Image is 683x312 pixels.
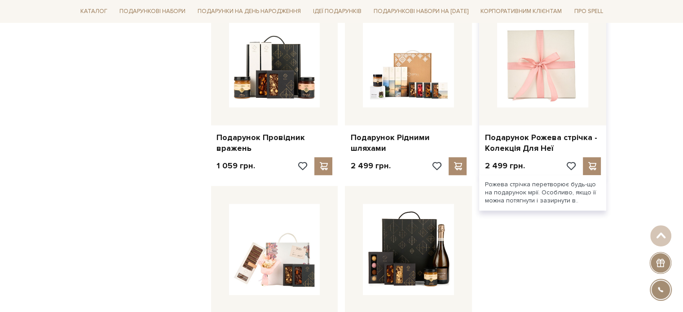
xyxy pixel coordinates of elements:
[350,161,390,171] p: 2 499 грн.
[485,132,601,154] a: Подарунок Рожева стрічка - Колекція Для Неї
[570,4,606,18] a: Про Spell
[497,16,588,107] img: Подарунок Рожева стрічка - Колекція Для Неї
[309,4,365,18] a: Ідеї подарунків
[479,175,606,211] div: Рожева стрічка перетворює будь-що на подарунок мрії. Особливо, якщо її можна потягнути і зазирнут...
[77,4,111,18] a: Каталог
[216,161,255,171] p: 1 059 грн.
[370,4,472,19] a: Подарункові набори на [DATE]
[350,132,467,154] a: Подарунок Рідними шляхами
[477,4,565,19] a: Корпоративним клієнтам
[216,132,333,154] a: Подарунок Провідник вражень
[485,161,524,171] p: 2 499 грн.
[194,4,304,18] a: Подарунки на День народження
[116,4,189,18] a: Подарункові набори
